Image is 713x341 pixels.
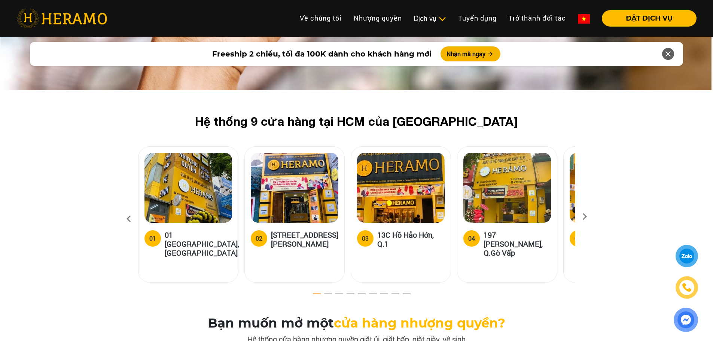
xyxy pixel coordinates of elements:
[578,14,590,24] img: vn-flag.png
[602,10,697,27] button: ĐẶT DỊCH VỤ
[251,153,338,223] img: heramo-18a-71-nguyen-thi-minh-khai-quan-1
[208,316,505,331] h3: Bạn muốn mở một
[398,292,405,299] button: 9
[150,114,563,128] h2: Hệ thống 9 cửa hàng tại HCM của [GEOGRAPHIC_DATA]
[308,292,316,299] button: 1
[377,230,445,248] h5: 13C Hồ Hảo Hớn, Q.1
[334,316,505,331] span: cửa hàng nhượng quyền?
[682,283,692,292] img: phone-icon
[16,9,107,28] img: heramo-logo.png
[575,234,581,243] div: 05
[387,292,394,299] button: 8
[362,234,369,243] div: 03
[596,15,697,22] a: ĐẶT DỊCH VỤ
[353,292,360,299] button: 5
[414,13,446,24] div: Dịch vụ
[484,230,551,257] h5: 197 [PERSON_NAME], Q.Gò Vấp
[144,153,232,223] img: heramo-01-truong-son-quan-tan-binh
[330,292,338,299] button: 3
[438,15,446,23] img: subToggleIcon
[348,10,408,26] a: Nhượng quyền
[357,153,445,223] img: heramo-13c-ho-hao-hon-quan-1
[503,10,572,26] a: Trở thành đối tác
[570,153,657,223] img: heramo-179b-duong-3-thang-2-phuong-11-quan-10
[364,292,372,299] button: 6
[468,234,475,243] div: 04
[677,277,697,298] a: phone-icon
[463,153,551,223] img: heramo-197-nguyen-van-luong
[271,230,338,248] h5: [STREET_ADDRESS][PERSON_NAME]
[342,292,349,299] button: 4
[319,292,327,299] button: 2
[452,10,503,26] a: Tuyển dụng
[294,10,348,26] a: Về chúng tôi
[441,46,500,61] button: Nhận mã ngay
[149,234,156,243] div: 01
[375,292,383,299] button: 7
[165,230,239,257] h5: 01 [GEOGRAPHIC_DATA], [GEOGRAPHIC_DATA]
[256,234,262,243] div: 02
[212,48,432,60] span: Freeship 2 chiều, tối đa 100K dành cho khách hàng mới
